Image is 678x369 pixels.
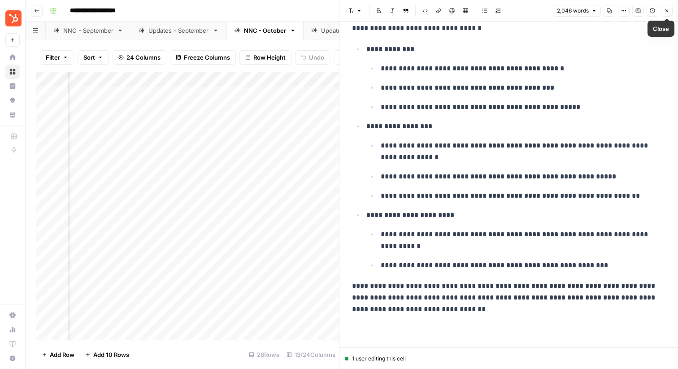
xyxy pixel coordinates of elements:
a: Your Data [5,108,20,122]
a: NNC - October [226,22,304,39]
button: Freeze Columns [170,50,236,65]
span: Add 10 Rows [93,350,129,359]
span: 24 Columns [126,53,161,62]
button: Workspace: Blog Content Action Plan [5,7,20,30]
span: Sort [83,53,95,62]
span: Freeze Columns [184,53,230,62]
a: Opportunities [5,93,20,108]
a: Usage [5,322,20,337]
button: Row Height [239,50,291,65]
a: Browse [5,65,20,79]
span: Undo [309,53,324,62]
span: 2,046 words [557,7,589,15]
button: 24 Columns [113,50,166,65]
button: Filter [40,50,74,65]
a: Insights [5,79,20,93]
div: NNC - September [63,26,113,35]
a: Settings [5,308,20,322]
button: Add Row [36,347,80,362]
button: 2,046 words [553,5,601,17]
button: Add 10 Rows [80,347,135,362]
button: Undo [295,50,330,65]
div: 1 user editing this cell [345,355,673,363]
a: Updates - October [304,22,391,39]
div: NNC - October [244,26,286,35]
div: Updates - September [148,26,209,35]
a: Learning Hub [5,337,20,351]
div: 13/24 Columns [283,347,339,362]
button: Sort [78,50,109,65]
div: Updates - October [321,26,374,35]
a: Home [5,50,20,65]
img: Blog Content Action Plan Logo [5,10,22,26]
a: NNC - September [46,22,131,39]
div: 28 Rows [245,347,283,362]
a: Updates - September [131,22,226,39]
span: Row Height [253,53,286,62]
span: Add Row [50,350,74,359]
button: Help + Support [5,351,20,365]
span: Filter [46,53,60,62]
